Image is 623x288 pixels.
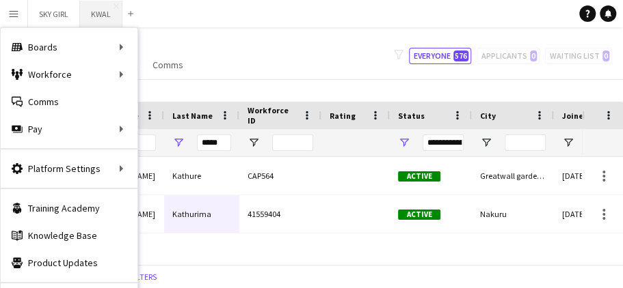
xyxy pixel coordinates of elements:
[272,134,313,151] input: Workforce ID Filter Input
[239,157,321,195] div: CAP564
[472,195,554,233] div: Nakuru
[480,111,496,121] span: City
[172,136,185,149] button: Open Filter Menu
[28,1,80,27] button: SKY GIRL
[1,33,137,61] div: Boards
[398,136,410,149] button: Open Filter Menu
[122,134,156,151] input: First Name Filter Input
[239,195,321,233] div: 41559404
[472,157,554,195] div: Greatwall gardens athi river
[330,111,356,121] span: Rating
[562,111,589,121] span: Joined
[1,88,137,115] a: Comms
[453,51,468,61] span: 576
[505,134,546,151] input: City Filter Input
[248,105,297,126] span: Workforce ID
[1,195,137,222] a: Training Academy
[1,61,137,88] div: Workforce
[164,157,239,195] div: Kathure
[172,111,213,121] span: Last Name
[398,111,425,121] span: Status
[153,59,183,71] span: Comms
[1,222,137,249] a: Knowledge Base
[398,171,440,182] span: Active
[164,195,239,233] div: Kathurima
[80,1,122,27] button: KWAL
[248,136,260,149] button: Open Filter Menu
[562,136,574,149] button: Open Filter Menu
[398,210,440,220] span: Active
[1,155,137,182] div: Platform Settings
[147,56,189,74] a: Comms
[480,136,492,149] button: Open Filter Menu
[1,249,137,276] a: Product Updates
[409,48,471,64] button: Everyone576
[1,115,137,143] div: Pay
[197,134,231,151] input: Last Name Filter Input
